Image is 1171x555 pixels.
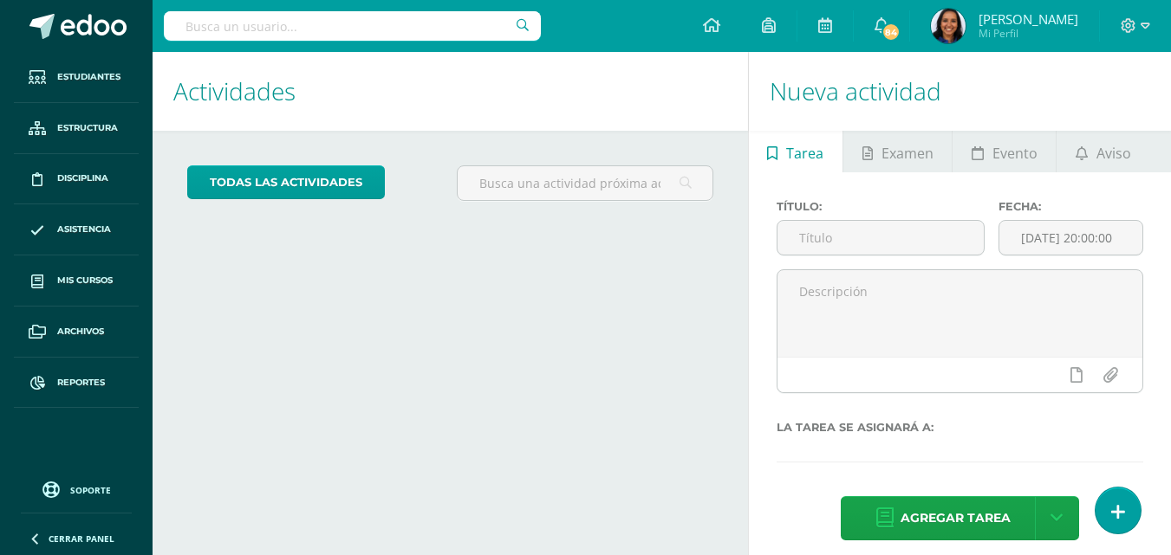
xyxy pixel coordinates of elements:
span: 84 [882,23,901,42]
a: todas las Actividades [187,165,385,199]
a: Evento [953,131,1056,172]
a: Tarea [749,131,842,172]
span: Disciplina [57,171,108,185]
span: Cerrar panel [49,532,114,545]
a: Estructura [14,103,139,154]
span: Mis cursos [57,274,113,287]
a: Archivos [14,307,139,358]
span: Archivos [57,325,104,339]
a: Disciplina [14,154,139,205]
span: Mi Perfil [979,26,1078,41]
h1: Actividades [173,52,727,131]
a: Asistencia [14,204,139,255]
span: Reportes [57,376,105,390]
a: Examen [843,131,952,172]
input: Busca una actividad próxima aquí... [458,166,712,200]
label: Fecha: [999,200,1143,213]
input: Título [777,221,984,255]
span: Aviso [1096,132,1131,174]
img: 3b703350f2497ad9bfe111adebf37143.png [931,9,966,43]
span: Estructura [57,121,118,135]
span: [PERSON_NAME] [979,10,1078,28]
span: Tarea [786,132,823,174]
a: Soporte [21,477,132,500]
label: La tarea se asignará a: [777,421,1143,434]
span: Evento [992,132,1038,174]
span: Asistencia [57,223,111,236]
a: Mis cursos [14,255,139,307]
a: Estudiantes [14,52,139,103]
span: Examen [882,132,934,174]
input: Busca un usuario... [164,11,541,41]
label: Título: [777,200,985,213]
a: Reportes [14,358,139,409]
input: Fecha de entrega [999,221,1142,255]
span: Agregar tarea [901,497,1011,539]
h1: Nueva actividad [770,52,1150,131]
a: Aviso [1057,131,1149,172]
span: Soporte [70,484,111,496]
span: Estudiantes [57,70,120,84]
